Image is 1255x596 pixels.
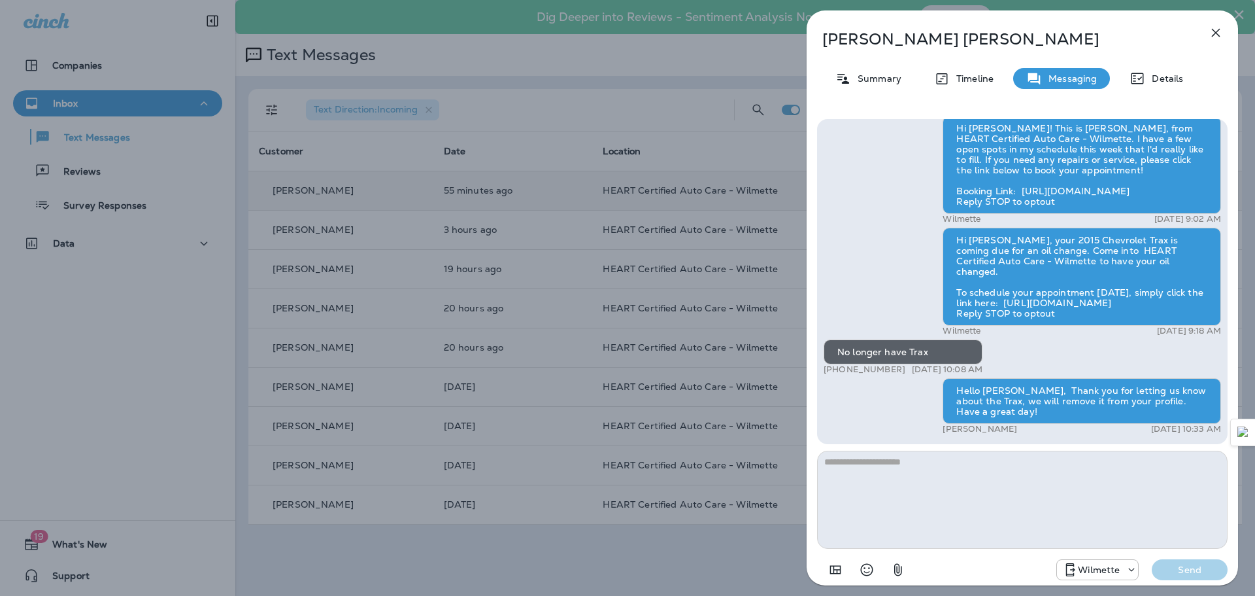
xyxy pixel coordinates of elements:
[943,424,1017,434] p: [PERSON_NAME]
[1157,326,1221,336] p: [DATE] 9:18 AM
[824,364,905,375] p: [PHONE_NUMBER]
[950,73,994,84] p: Timeline
[1237,427,1249,438] img: Detect Auto
[1057,562,1138,578] div: +1 (847) 865-9557
[1151,424,1221,434] p: [DATE] 10:33 AM
[943,214,980,224] p: Wilmette
[1154,214,1221,224] p: [DATE] 9:02 AM
[943,378,1221,424] div: Hello [PERSON_NAME], Thank you for letting us know about the Trax, we will remove it from your pr...
[851,73,901,84] p: Summary
[1078,565,1120,575] p: Wilmette
[1145,73,1183,84] p: Details
[1042,73,1097,84] p: Messaging
[854,557,880,583] button: Select an emoji
[822,557,848,583] button: Add in a premade template
[943,116,1221,214] div: Hi [PERSON_NAME]! This is [PERSON_NAME], from HEART Certified Auto Care - Wilmette. I have a few ...
[822,30,1179,48] p: [PERSON_NAME] [PERSON_NAME]
[912,364,982,375] p: [DATE] 10:08 AM
[943,326,980,336] p: Wilmette
[824,340,982,364] div: No longer have Trax
[943,228,1221,326] div: Hi [PERSON_NAME], your 2015 Chevrolet Trax is coming due for an oil change. Come into HEART Certi...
